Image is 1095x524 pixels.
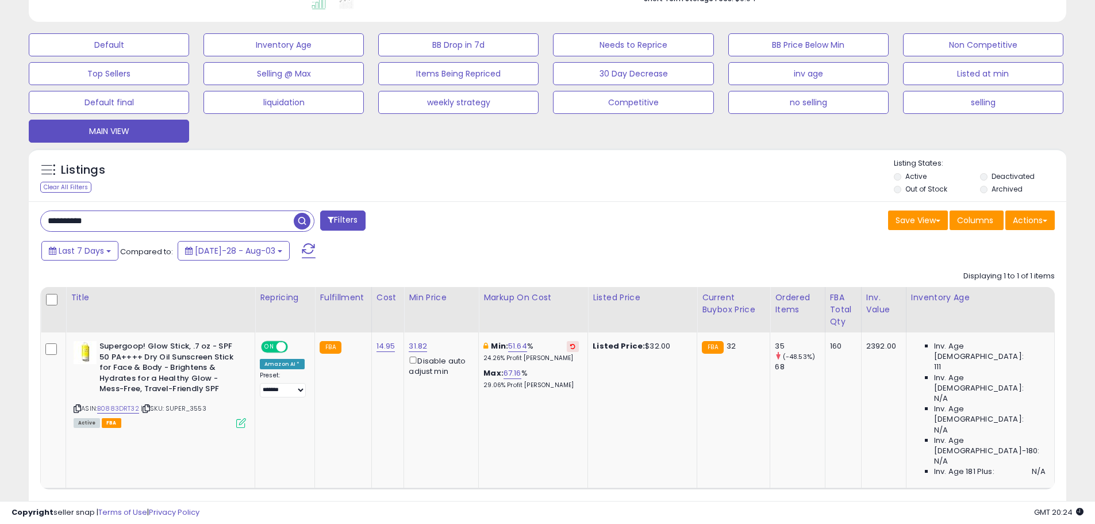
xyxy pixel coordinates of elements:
button: 30 Day Decrease [553,62,713,85]
div: 68 [775,362,824,372]
button: Needs to Reprice [553,33,713,56]
span: N/A [934,393,948,404]
a: Privacy Policy [149,507,199,518]
b: Max: [483,368,504,378]
small: FBA [320,341,341,354]
h5: Listings [61,162,105,178]
span: All listings currently available for purchase on Amazon [74,418,100,428]
div: Fulfillment [320,292,366,304]
div: Inventory Age [911,292,1050,304]
span: | SKU: SUPER_3553 [141,404,206,413]
b: Min: [491,341,508,351]
a: Terms of Use [98,507,147,518]
span: N/A [934,425,948,435]
span: Inv. Age 181 Plus: [934,466,994,477]
button: Top Sellers [29,62,189,85]
b: Listed Price: [593,341,645,351]
div: Displaying 1 to 1 of 1 items [963,271,1055,282]
label: Deactivated [992,171,1035,181]
button: liquidation [203,91,364,114]
div: Disable auto adjust min [409,354,470,377]
div: Preset: [260,372,306,397]
span: OFF [286,342,305,352]
div: Markup on Cost [483,292,583,304]
button: Last 7 Days [41,241,118,261]
a: 51.64 [508,341,527,352]
span: N/A [934,456,948,466]
div: Repricing [260,292,310,304]
span: Inv. Age [DEMOGRAPHIC_DATA]: [934,373,1046,393]
p: Listing States: [894,158,1066,169]
button: inv age [728,62,889,85]
b: Supergoop! Glow Stick, .7 oz - SPF 50 PA++++ Dry Oil Sunscreen Stick for Face & Body - Brightens ... [99,341,239,397]
div: ASIN: [74,341,246,426]
div: Clear All Filters [40,182,91,193]
strong: Copyright [11,507,53,518]
button: BB Drop in 7d [378,33,539,56]
button: selling [903,91,1063,114]
div: Amazon AI * [260,359,305,369]
button: Non Competitive [903,33,1063,56]
div: 35 [775,341,824,351]
span: ON [262,342,276,352]
div: Inv. value [866,292,901,316]
button: Default final [29,91,189,114]
div: Ordered Items [775,292,820,316]
div: % [483,368,579,389]
button: Save View [888,211,948,230]
button: Competitive [553,91,713,114]
button: weekly strategy [378,91,539,114]
button: BB Price Below Min [728,33,889,56]
label: Out of Stock [905,184,947,194]
div: Current Buybox Price [702,292,765,316]
div: Min Price [409,292,474,304]
button: Items Being Repriced [378,62,539,85]
button: Default [29,33,189,56]
span: N/A [1032,466,1046,477]
label: Archived [992,184,1023,194]
button: MAIN VIEW [29,120,189,143]
p: 29.06% Profit [PERSON_NAME] [483,381,579,389]
span: Inv. Age [DEMOGRAPHIC_DATA]: [934,341,1046,362]
button: [DATE]-28 - Aug-03 [178,241,290,261]
small: (-48.53%) [783,352,815,361]
span: Columns [957,215,993,226]
a: B0883DRT32 [97,404,139,414]
div: FBA Total Qty [830,292,856,328]
div: 2392.00 [866,341,897,351]
label: Active [905,171,927,181]
div: Title [71,292,250,304]
div: Listed Price [593,292,692,304]
div: 160 [830,341,852,351]
div: Cost [376,292,399,304]
div: seller snap | | [11,507,199,518]
a: 67.16 [504,368,521,379]
span: [DATE]-28 - Aug-03 [195,245,275,257]
button: no selling [728,91,889,114]
span: Inv. Age [DEMOGRAPHIC_DATA]: [934,404,1046,424]
span: Inv. Age [DEMOGRAPHIC_DATA]-180: [934,435,1046,456]
a: 14.95 [376,341,395,352]
span: Last 7 Days [59,245,104,257]
small: FBA [702,341,723,354]
button: Inventory Age [203,33,364,56]
span: 2025-08-11 20:24 GMT [1034,507,1084,518]
button: Columns [950,211,1004,230]
button: Actions [1005,211,1055,230]
button: Listed at min [903,62,1063,85]
span: 111 [934,362,941,372]
div: $32.00 [593,341,688,351]
span: Compared to: [120,246,173,257]
a: 31.82 [409,341,427,352]
button: Selling @ Max [203,62,364,85]
th: The percentage added to the cost of goods (COGS) that forms the calculator for Min & Max prices. [479,287,588,332]
p: 24.26% Profit [PERSON_NAME] [483,354,579,362]
button: Filters [320,211,365,231]
div: % [483,341,579,362]
span: 32 [727,341,736,351]
span: FBA [102,418,121,428]
img: 31WjJt90DTL._SL40_.jpg [74,341,97,364]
